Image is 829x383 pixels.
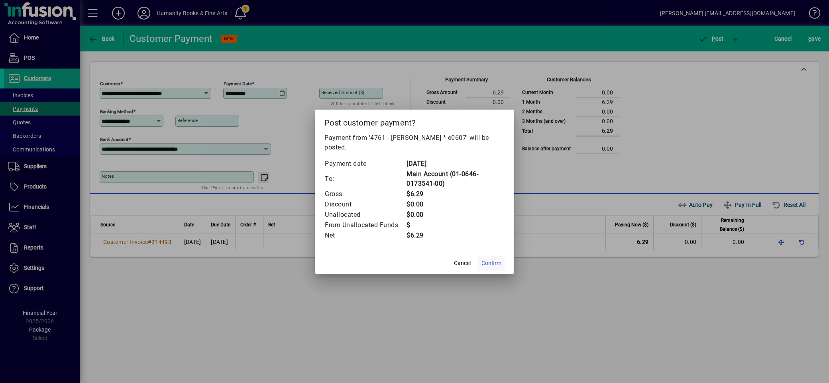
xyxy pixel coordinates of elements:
[406,189,505,199] td: $6.29
[324,230,406,241] td: Net
[324,159,406,169] td: Payment date
[324,220,406,230] td: From Unallocated Funds
[481,259,501,267] span: Confirm
[406,230,505,241] td: $6.29
[324,210,406,220] td: Unallocated
[406,220,505,230] td: $
[406,169,505,189] td: Main Account (01-0646-0173541-00)
[478,256,505,271] button: Confirm
[315,110,514,133] h2: Post customer payment?
[406,159,505,169] td: [DATE]
[450,256,475,271] button: Cancel
[324,133,505,152] p: Payment from '4761 - [PERSON_NAME] * e0607' will be posted.
[324,199,406,210] td: Discount
[406,199,505,210] td: $0.00
[324,169,406,189] td: To:
[454,259,471,267] span: Cancel
[324,189,406,199] td: Gross
[406,210,505,220] td: $0.00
